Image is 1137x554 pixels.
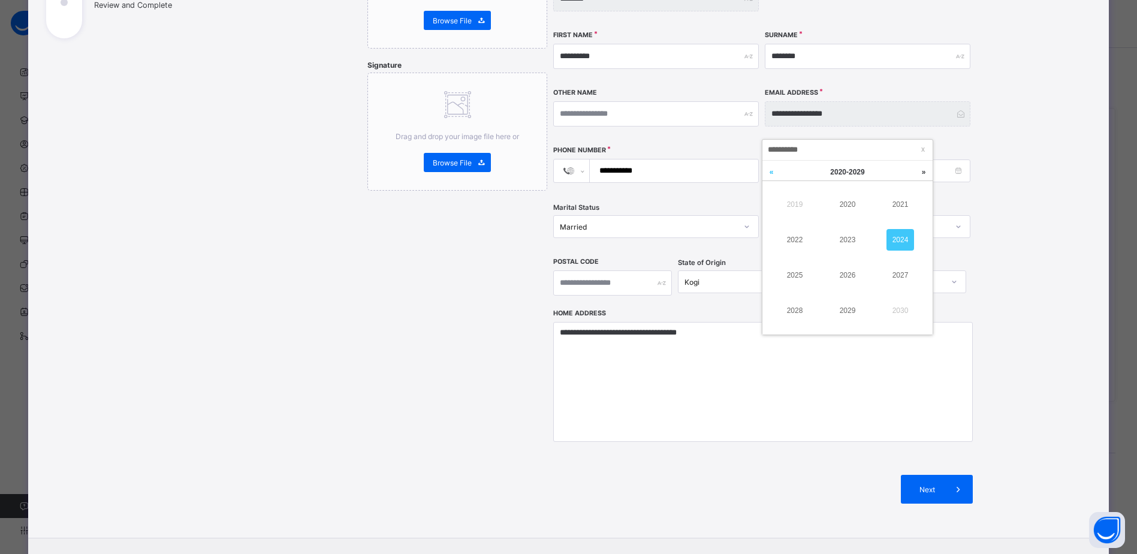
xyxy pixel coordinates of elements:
[834,300,861,321] a: 2029
[367,73,547,191] div: Drag and drop your image file here orBrowse File
[560,222,737,231] div: Married
[821,293,874,329] td: 2029
[874,222,927,257] td: 2024
[821,258,874,293] td: 2026
[765,31,798,39] label: Surname
[781,194,809,215] a: 2019
[886,194,914,215] a: 2021
[553,203,599,212] span: Marital Status
[886,264,914,286] a: 2027
[396,132,519,141] span: Drag and drop your image file here or
[768,186,821,222] td: 2019
[886,229,914,251] a: 2024
[553,31,593,39] label: First Name
[684,278,795,287] div: Kogi
[768,222,821,257] td: 2022
[762,161,780,183] a: Last decade
[781,300,809,321] a: 2028
[794,161,901,183] a: 2020-2029
[553,258,599,266] label: Postal Code
[768,293,821,329] td: 2028
[834,264,861,286] a: 2026
[910,485,944,494] span: Next
[830,168,864,176] span: 2020 - 2029
[765,89,818,97] label: Email Address
[874,186,927,222] td: 2021
[821,186,874,222] td: 2020
[834,194,861,215] a: 2020
[553,146,606,154] label: Phone Number
[553,309,606,317] label: Home Address
[874,293,927,329] td: 2030
[781,264,809,286] a: 2025
[553,89,597,97] label: Other Name
[678,258,726,267] span: State of Origin
[886,300,914,321] a: 2030
[781,229,809,251] a: 2022
[821,222,874,257] td: 2023
[834,229,861,251] a: 2023
[915,161,933,183] a: Next decade
[1089,512,1125,548] button: Open asap
[874,258,927,293] td: 2027
[768,258,821,293] td: 2025
[367,61,402,70] span: Signature
[433,158,472,167] span: Browse File
[433,16,472,25] span: Browse File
